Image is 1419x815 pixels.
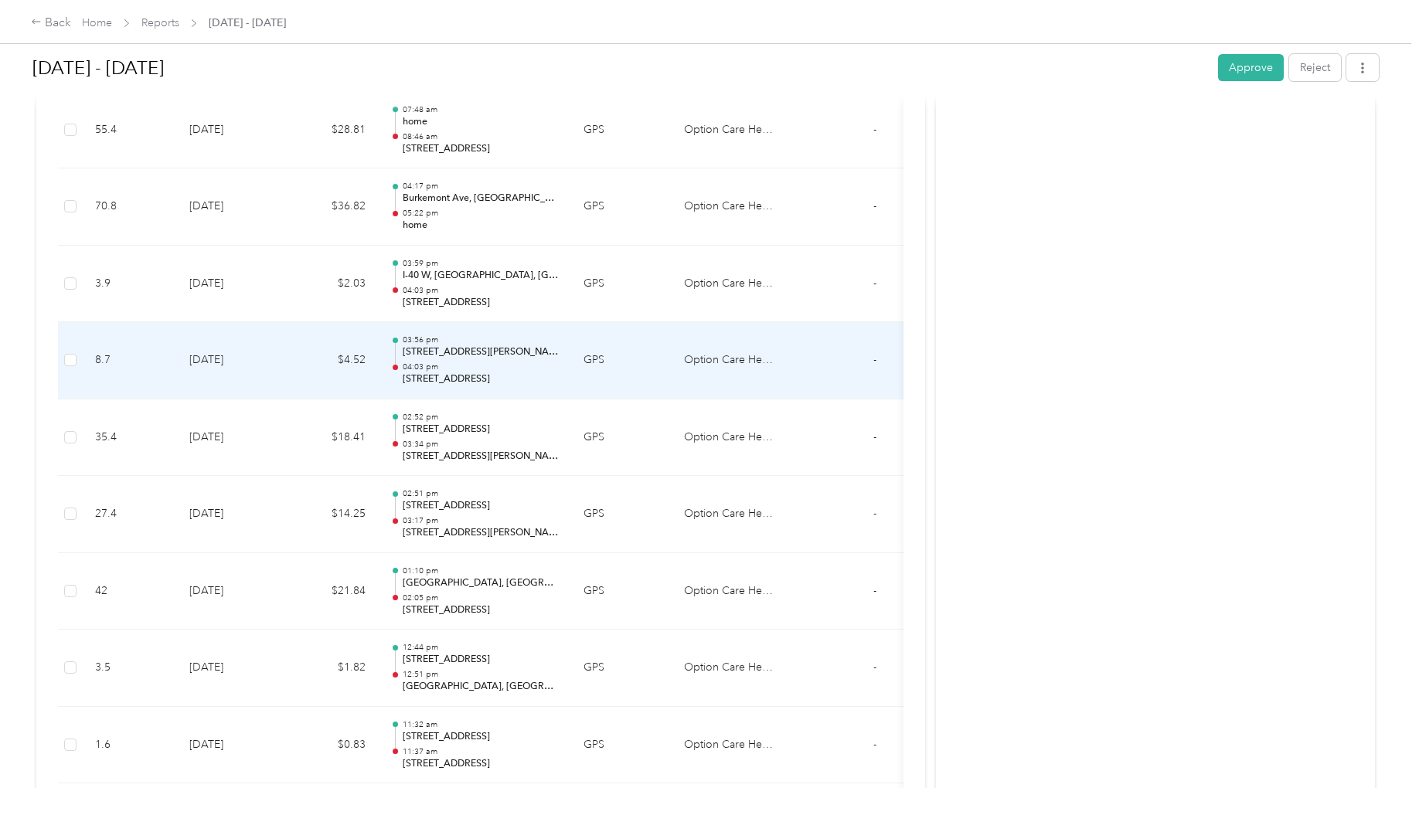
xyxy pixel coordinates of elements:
p: [STREET_ADDRESS] [403,142,559,156]
p: 05:22 pm [403,208,559,219]
p: Burkemont Ave, [GEOGRAPHIC_DATA], [GEOGRAPHIC_DATA] [403,192,559,205]
p: 03:59 pm [403,258,559,269]
td: 3.9 [83,246,177,323]
p: [STREET_ADDRESS] [403,757,559,771]
p: [STREET_ADDRESS] [403,296,559,310]
iframe: Everlance-gr Chat Button Frame [1332,728,1419,815]
td: Option Care Health [672,168,788,246]
span: - [873,430,876,443]
td: [DATE] [177,246,285,323]
td: 27.4 [83,476,177,553]
span: - [873,353,876,366]
button: Reject [1289,54,1341,81]
td: $4.52 [285,322,378,399]
a: Home [82,16,112,29]
p: 04:03 pm [403,285,559,296]
td: $14.25 [285,476,378,553]
span: - [873,738,876,751]
p: 02:05 pm [403,593,559,603]
td: [DATE] [177,553,285,630]
span: [DATE] - [DATE] [209,15,286,31]
td: Option Care Health [672,399,788,477]
p: [STREET_ADDRESS] [403,730,559,744]
td: $0.83 [285,707,378,784]
p: [STREET_ADDRESS] [403,603,559,617]
button: Approve [1218,54,1284,81]
p: [STREET_ADDRESS] [403,423,559,436]
td: GPS [571,553,672,630]
td: Option Care Health [672,246,788,323]
td: [DATE] [177,476,285,553]
td: GPS [571,322,672,399]
td: [DATE] [177,168,285,246]
p: 03:56 pm [403,334,559,345]
p: [STREET_ADDRESS][PERSON_NAME] [403,526,559,540]
td: 42 [83,553,177,630]
p: 04:03 pm [403,362,559,372]
p: [STREET_ADDRESS][PERSON_NAME][PERSON_NAME] [403,345,559,359]
p: [STREET_ADDRESS] [403,372,559,386]
td: Option Care Health [672,322,788,399]
span: - [873,199,876,212]
p: 07:48 am [403,104,559,115]
td: GPS [571,246,672,323]
p: home [403,219,559,233]
p: 04:17 pm [403,181,559,192]
td: GPS [571,92,672,169]
a: Reports [141,16,179,29]
td: GPS [571,399,672,477]
td: [DATE] [177,322,285,399]
p: 11:32 am [403,719,559,730]
span: - [873,660,876,674]
td: GPS [571,630,672,707]
p: [STREET_ADDRESS] [403,499,559,513]
td: $2.03 [285,246,378,323]
td: Option Care Health [672,92,788,169]
td: Option Care Health [672,553,788,630]
td: 1.6 [83,707,177,784]
div: Back [31,14,71,32]
p: 03:17 pm [403,515,559,526]
span: - [873,277,876,290]
td: $1.82 [285,630,378,707]
p: [GEOGRAPHIC_DATA], [GEOGRAPHIC_DATA], [GEOGRAPHIC_DATA] [403,680,559,694]
p: 11:37 am [403,746,559,757]
p: 08:46 am [403,131,559,142]
td: GPS [571,476,672,553]
p: [STREET_ADDRESS] [403,653,559,667]
td: [DATE] [177,399,285,477]
td: GPS [571,707,672,784]
p: home [403,115,559,129]
td: $21.84 [285,553,378,630]
p: [GEOGRAPHIC_DATA], [GEOGRAPHIC_DATA], [GEOGRAPHIC_DATA] [403,576,559,590]
td: 35.4 [83,399,177,477]
td: 55.4 [83,92,177,169]
td: $36.82 [285,168,378,246]
td: Option Care Health [672,707,788,784]
span: - [873,123,876,136]
td: 8.7 [83,322,177,399]
td: GPS [571,168,672,246]
td: [DATE] [177,707,285,784]
p: [STREET_ADDRESS][PERSON_NAME][PERSON_NAME] [403,450,559,464]
span: - [873,507,876,520]
td: [DATE] [177,630,285,707]
td: $28.81 [285,92,378,169]
td: 3.5 [83,630,177,707]
p: I-40 W, [GEOGRAPHIC_DATA], [GEOGRAPHIC_DATA] [403,269,559,283]
td: $18.41 [285,399,378,477]
td: Option Care Health [672,476,788,553]
p: 12:51 pm [403,669,559,680]
p: 01:10 pm [403,565,559,576]
p: 12:44 pm [403,642,559,653]
h1: Sep 1 - 30, 2025 [32,49,1207,87]
td: Option Care Health [672,630,788,707]
p: 02:52 pm [403,412,559,423]
p: 02:51 pm [403,488,559,499]
td: 70.8 [83,168,177,246]
span: - [873,584,876,597]
p: 03:34 pm [403,439,559,450]
td: [DATE] [177,92,285,169]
